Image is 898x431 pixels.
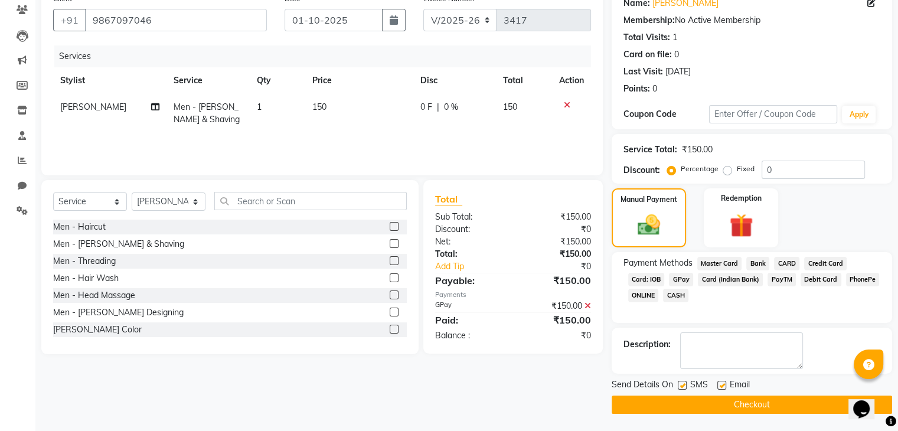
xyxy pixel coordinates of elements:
span: ONLINE [628,289,659,302]
label: Fixed [737,164,755,174]
div: Points: [623,83,650,95]
span: 1 [257,102,262,112]
th: Qty [250,67,305,94]
button: +91 [53,9,86,31]
span: PayTM [768,273,796,286]
span: [PERSON_NAME] [60,102,126,112]
div: Men - Threading [53,255,116,267]
span: Card (Indian Bank) [698,273,763,286]
div: ₹0 [513,223,600,236]
label: Redemption [721,193,762,204]
button: Checkout [612,396,892,414]
th: Service [166,67,250,94]
th: Total [496,67,552,94]
div: Men - Hair Wash [53,272,119,285]
div: Total: [426,248,513,260]
div: GPay [426,300,513,312]
div: ₹150.00 [682,143,713,156]
div: Paid: [426,313,513,327]
div: 0 [652,83,657,95]
img: _cash.svg [631,212,667,238]
div: ₹150.00 [513,248,600,260]
div: Men - Head Massage [53,289,135,302]
span: Debit Card [801,273,841,286]
span: Send Details On [612,378,673,393]
span: 0 % [444,101,458,113]
span: Payment Methods [623,257,693,269]
div: ₹0 [513,329,600,342]
div: Men - [PERSON_NAME] Designing [53,306,184,319]
div: Payments [435,290,591,300]
label: Manual Payment [621,194,677,205]
div: Net: [426,236,513,248]
span: Email [730,378,750,393]
div: Service Total: [623,143,677,156]
div: ₹150.00 [513,273,600,288]
th: Disc [413,67,496,94]
div: ₹150.00 [513,313,600,327]
input: Search or Scan [214,192,407,210]
div: ₹150.00 [513,236,600,248]
th: Action [552,67,591,94]
span: Master Card [697,257,742,270]
img: _gift.svg [722,211,760,240]
th: Price [305,67,413,94]
div: Discount: [623,164,660,177]
div: Description: [623,338,671,351]
div: Men - Haircut [53,221,106,233]
div: [DATE] [665,66,691,78]
input: Search by Name/Mobile/Email/Code [85,9,267,31]
span: | [437,101,439,113]
div: Total Visits: [623,31,670,44]
div: Last Visit: [623,66,663,78]
span: CASH [663,289,688,302]
div: No Active Membership [623,14,880,27]
div: Card on file: [623,48,672,61]
span: 150 [312,102,326,112]
span: GPay [669,273,693,286]
span: 0 F [420,101,432,113]
div: 0 [674,48,679,61]
span: CARD [774,257,799,270]
div: Services [54,45,600,67]
span: SMS [690,378,708,393]
div: ₹0 [527,260,599,273]
div: ₹150.00 [513,211,600,223]
span: Card: IOB [628,273,665,286]
button: Apply [842,106,876,123]
a: Add Tip [426,260,527,273]
span: 150 [503,102,517,112]
iframe: chat widget [848,384,886,419]
div: 1 [672,31,677,44]
div: Coupon Code [623,108,709,120]
span: Bank [746,257,769,270]
span: Total [435,193,462,205]
span: PhonePe [846,273,880,286]
span: Men - [PERSON_NAME] & Shaving [174,102,240,125]
div: ₹150.00 [513,300,600,312]
label: Percentage [681,164,719,174]
span: Credit Card [804,257,847,270]
div: Membership: [623,14,675,27]
div: Sub Total: [426,211,513,223]
div: Men - [PERSON_NAME] & Shaving [53,238,184,250]
div: Discount: [426,223,513,236]
th: Stylist [53,67,166,94]
input: Enter Offer / Coupon Code [709,105,838,123]
div: Balance : [426,329,513,342]
div: Payable: [426,273,513,288]
div: [PERSON_NAME] Color [53,324,142,336]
